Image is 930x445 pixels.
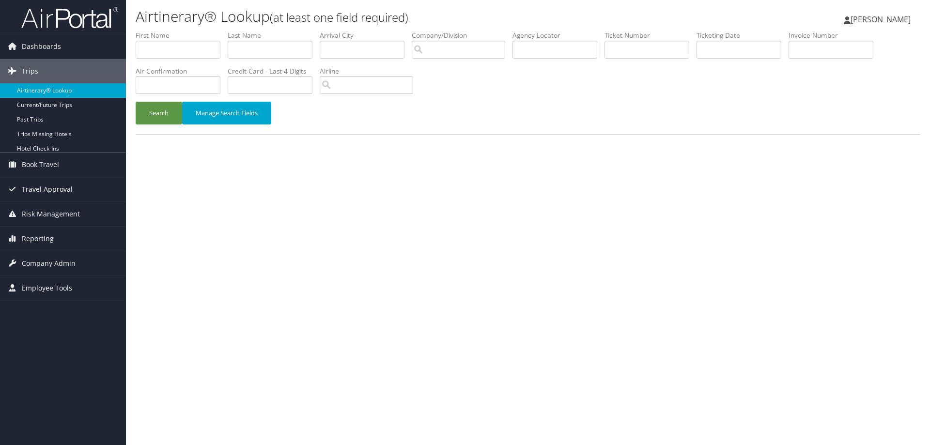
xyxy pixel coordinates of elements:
span: Risk Management [22,202,80,226]
span: Travel Approval [22,177,73,201]
label: Air Confirmation [136,66,228,76]
label: Arrival City [320,31,412,40]
span: Employee Tools [22,276,72,300]
button: Manage Search Fields [182,102,271,124]
label: Invoice Number [789,31,881,40]
button: Search [136,102,182,124]
label: First Name [136,31,228,40]
span: Book Travel [22,153,59,177]
img: airportal-logo.png [21,6,118,29]
span: Trips [22,59,38,83]
span: Dashboards [22,34,61,59]
small: (at least one field required) [270,9,408,25]
label: Last Name [228,31,320,40]
span: Reporting [22,227,54,251]
label: Airline [320,66,420,76]
h1: Airtinerary® Lookup [136,6,659,27]
label: Agency Locator [512,31,604,40]
a: [PERSON_NAME] [844,5,920,34]
label: Company/Division [412,31,512,40]
span: [PERSON_NAME] [851,14,911,25]
label: Credit Card - Last 4 Digits [228,66,320,76]
span: Company Admin [22,251,76,276]
label: Ticket Number [604,31,697,40]
label: Ticketing Date [697,31,789,40]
